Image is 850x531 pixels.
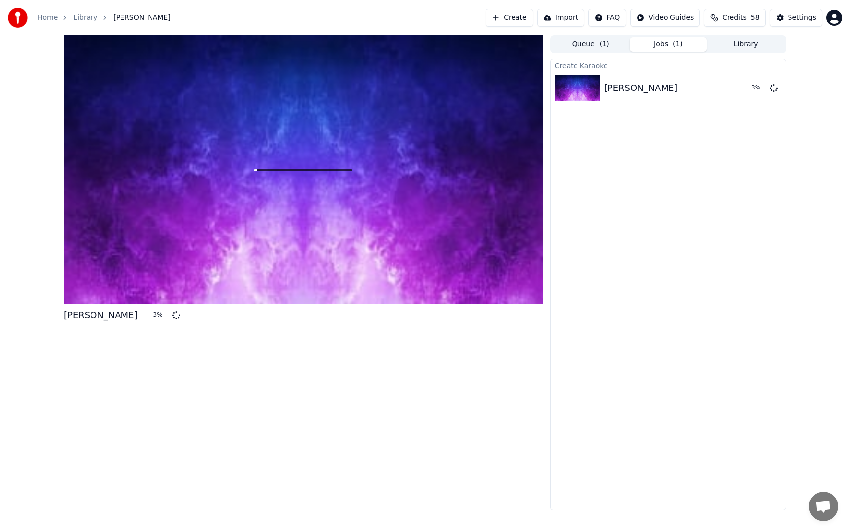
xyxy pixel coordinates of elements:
a: Library [73,13,97,23]
nav: breadcrumb [37,13,171,23]
img: youka [8,8,28,28]
span: ( 1 ) [673,39,683,49]
div: 3 % [751,84,766,92]
div: Open chat [809,492,838,521]
div: [PERSON_NAME] [64,308,138,322]
button: Import [537,9,584,27]
button: Credits58 [704,9,765,27]
div: Settings [788,13,816,23]
div: Create Karaoke [551,59,786,71]
div: [PERSON_NAME] [604,81,678,95]
button: Settings [770,9,822,27]
button: Jobs [630,37,707,52]
span: ( 1 ) [600,39,609,49]
span: 58 [751,13,759,23]
span: Credits [722,13,746,23]
button: Queue [552,37,630,52]
button: Video Guides [630,9,700,27]
button: Create [486,9,533,27]
div: 3 % [153,311,168,319]
a: Home [37,13,58,23]
button: FAQ [588,9,626,27]
span: [PERSON_NAME] [113,13,170,23]
button: Library [707,37,785,52]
